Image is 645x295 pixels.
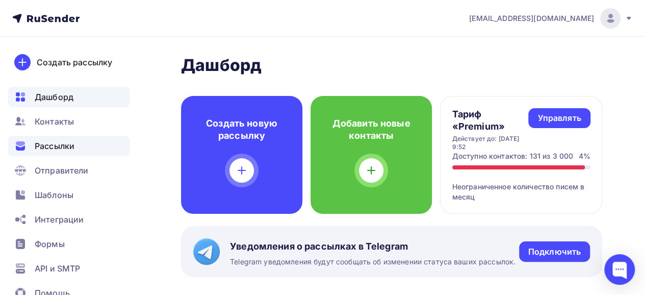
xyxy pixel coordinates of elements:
div: Действует до: [DATE] 9:52 [452,135,529,151]
a: Формы [8,234,130,254]
span: Telegram уведомления будут сообщать об изменении статуса ваших рассылок. [230,257,515,267]
span: API и SMTP [35,262,80,275]
span: Отправители [35,164,89,177]
div: Подключить [528,246,581,258]
span: Дашборд [35,91,73,103]
div: 4% [578,151,590,161]
span: Уведомления о рассылках в Telegram [230,240,515,253]
h4: Тариф «Premium» [452,108,529,133]
span: Шаблоны [35,189,73,201]
div: Управлять [537,112,581,124]
span: Интеграции [35,213,84,226]
h2: Дашборд [181,55,602,76]
div: Создать рассылку [37,56,112,68]
a: Шаблоны [8,185,130,205]
a: Дашборд [8,87,130,107]
div: Неограниченное количество писем в месяц [452,169,590,202]
div: Доступно контактов: 131 из 3 000 [452,151,573,161]
a: Отправители [8,160,130,181]
a: Рассылки [8,136,130,156]
h4: Создать новую рассылку [197,117,286,142]
span: Контакты [35,115,74,128]
span: Рассылки [35,140,74,152]
span: [EMAIL_ADDRESS][DOMAIN_NAME] [469,13,594,23]
a: [EMAIL_ADDRESS][DOMAIN_NAME] [469,8,633,29]
a: Контакты [8,111,130,132]
span: Формы [35,238,65,250]
h4: Добавить новые контакты [327,117,416,142]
